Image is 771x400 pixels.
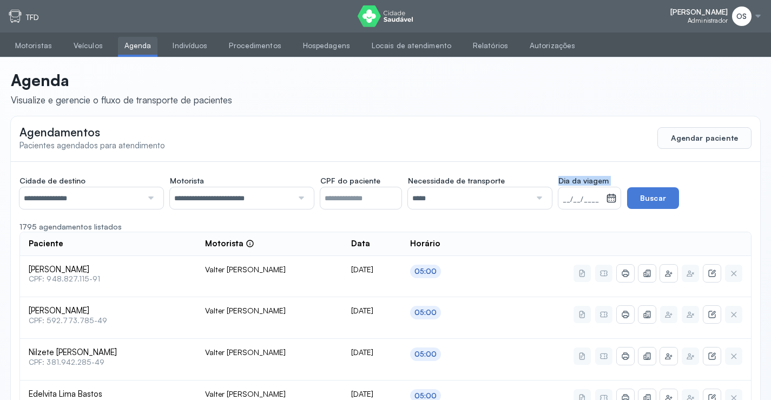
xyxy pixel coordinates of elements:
[19,140,165,150] span: Pacientes agendados para atendimento
[688,17,728,24] span: Administrador
[414,308,437,317] div: 05:00
[9,37,58,55] a: Motoristas
[205,265,334,274] div: Valter [PERSON_NAME]
[29,274,188,284] span: CPF: 948.827.115-91
[9,10,22,23] img: tfd.svg
[414,267,437,276] div: 05:00
[365,37,458,55] a: Locais de atendimento
[29,265,188,275] span: [PERSON_NAME]
[670,8,728,17] span: [PERSON_NAME]
[222,37,287,55] a: Procedimentos
[170,176,204,186] span: Motorista
[320,176,380,186] span: CPF do paciente
[410,239,440,249] span: Horário
[29,389,188,399] span: Edelvita Lima Bastos
[657,127,752,149] button: Agendar paciente
[736,12,747,21] span: OS
[67,37,109,55] a: Veículos
[205,347,334,357] div: Valter [PERSON_NAME]
[29,316,188,325] span: CPF: 592.773.785-49
[19,125,100,139] span: Agendamentos
[166,37,214,55] a: Indivíduos
[205,239,254,249] div: Motorista
[627,187,679,209] button: Buscar
[523,37,582,55] a: Autorizações
[558,176,609,186] span: Dia da viagem
[408,176,505,186] span: Necessidade de transporte
[26,13,39,22] p: TFD
[466,37,515,55] a: Relatórios
[351,239,370,249] span: Data
[11,70,232,90] p: Agenda
[205,389,334,399] div: Valter [PERSON_NAME]
[414,350,437,359] div: 05:00
[11,94,232,106] div: Visualize e gerencie o fluxo de transporte de pacientes
[19,222,752,232] div: 1795 agendamentos listados
[29,347,188,358] span: Nilzete [PERSON_NAME]
[29,239,63,249] span: Paciente
[19,176,85,186] span: Cidade de destino
[296,37,357,55] a: Hospedagens
[29,358,188,367] span: CPF: 381.942.285-49
[351,306,393,316] div: [DATE]
[351,389,393,399] div: [DATE]
[563,194,602,205] small: __/__/____
[351,265,393,274] div: [DATE]
[205,306,334,316] div: Valter [PERSON_NAME]
[118,37,158,55] a: Agenda
[351,347,393,357] div: [DATE]
[29,306,188,316] span: [PERSON_NAME]
[358,5,413,27] img: logo do Cidade Saudável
